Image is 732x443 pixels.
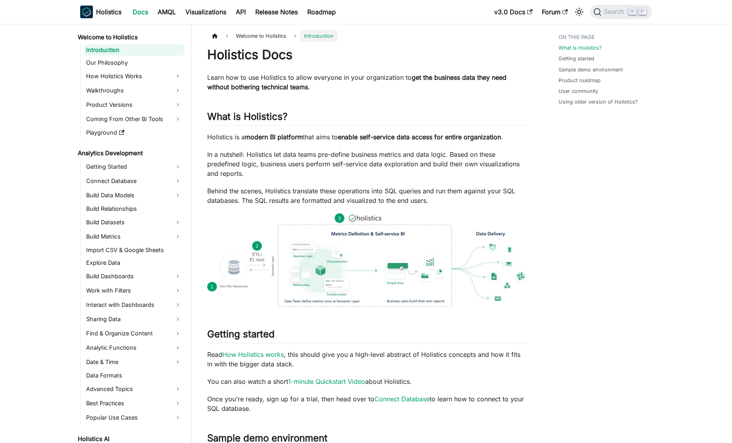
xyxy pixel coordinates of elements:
[628,8,636,15] kbd: ⌘
[207,394,527,413] p: Once you're ready, sign up for a trial, then head over to to learn how to connect to your SQL dat...
[84,245,184,256] a: Import CSV & Google Sheets
[84,356,184,368] a: Date & Time
[207,47,527,63] h1: Holistics Docs
[207,350,527,369] p: Read , this should give you a high-level abstract of Holistics concepts and how it fits in with t...
[80,6,121,18] a: HolisticsHolistics
[338,133,501,141] strong: enable self-service data access for entire organization
[84,84,184,97] a: Walkthroughs
[374,395,430,403] a: Connect Database
[96,7,121,17] b: Holistics
[207,111,527,126] h2: What is Holistics?
[84,57,184,68] a: Our Philosophy
[207,213,527,307] img: How Holistics fits in your Data Stack
[559,77,601,84] a: Product roadmap
[573,6,586,18] button: Switch between dark and light mode (currently light mode)
[207,30,527,42] nav: Breadcrumbs
[84,313,184,326] a: Sharing Data
[559,87,598,95] a: User community
[84,127,184,138] a: Playground
[72,24,191,443] nav: Docs sidebar
[207,30,222,42] a: Home page
[207,73,527,92] p: Learn how to use Holistics to allow everyone in your organization to .
[302,6,341,18] a: Roadmap
[84,327,184,340] a: Find & Organize Content
[559,44,602,52] a: What is Holistics?
[181,6,231,18] a: Visualizations
[84,175,184,187] a: Connect Database
[207,150,527,178] p: In a nutshell: Holistics let data teams pre-define business metrics and data logic. Based on thes...
[84,341,184,354] a: Analytic Functions
[84,98,184,111] a: Product Versions
[84,44,184,56] a: Introduction
[84,383,184,395] a: Advanced Topics
[559,55,594,62] a: Getting started
[84,216,184,229] a: Build Datasets
[559,98,638,106] a: Using older version of Holistics?
[84,70,184,83] a: How Holistics Works
[75,148,184,159] a: Analytics Development
[84,189,184,202] a: Build Data Models
[601,8,629,15] span: Search
[84,230,184,243] a: Build Metrics
[207,328,527,343] h2: Getting started
[84,299,184,311] a: Interact with Dashboards
[638,8,646,15] kbd: K
[84,411,184,424] a: Popular Use Cases
[84,397,184,410] a: Best Practices
[84,203,184,214] a: Build Relationships
[590,5,652,19] button: Search (Command+K)
[245,133,303,141] strong: modern BI platform
[232,30,290,42] span: Welcome to Holistics
[207,132,527,142] p: Holistics is a that aims to .
[75,32,184,43] a: Welcome to Holistics
[207,377,527,386] p: You can also watch a short about Holistics.
[84,370,184,381] a: Data Formats
[231,6,250,18] a: API
[153,6,181,18] a: AMQL
[288,378,365,385] a: 1-minute Quickstart Video
[128,6,153,18] a: Docs
[84,257,184,268] a: Explore Data
[84,113,184,125] a: Coming From Other BI Tools
[222,351,284,358] a: How Holistics works
[250,6,302,18] a: Release Notes
[489,6,537,18] a: v3.0 Docs
[84,270,184,283] a: Build Dashboards
[207,186,527,205] p: Behind the scenes, Holistics translate these operations into SQL queries and run them against you...
[537,6,572,18] a: Forum
[300,30,337,42] span: Introduction
[84,284,184,297] a: Work with Filters
[84,160,184,173] a: Getting Started
[559,66,623,73] a: Sample demo environment
[80,6,93,18] img: Holistics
